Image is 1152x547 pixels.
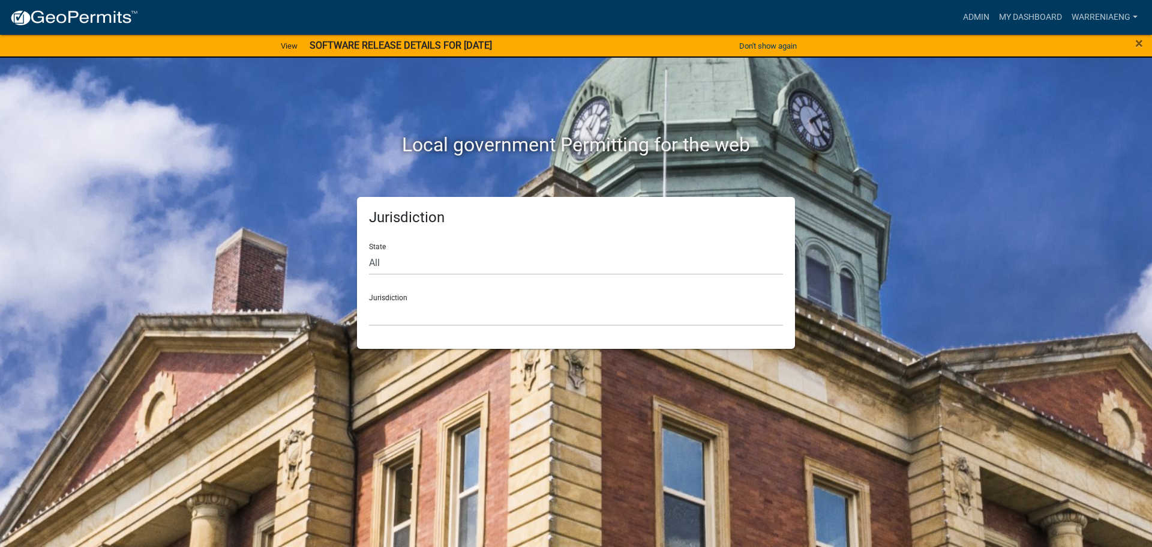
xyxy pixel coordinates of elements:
span: × [1135,35,1143,52]
a: View [276,36,302,56]
button: Close [1135,36,1143,50]
a: WarrenIAEng [1067,6,1142,29]
strong: SOFTWARE RELEASE DETAILS FOR [DATE] [310,40,492,51]
a: Admin [958,6,994,29]
h2: Local government Permitting for the web [243,133,909,156]
a: My Dashboard [994,6,1067,29]
h5: Jurisdiction [369,209,783,226]
button: Don't show again [734,36,802,56]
